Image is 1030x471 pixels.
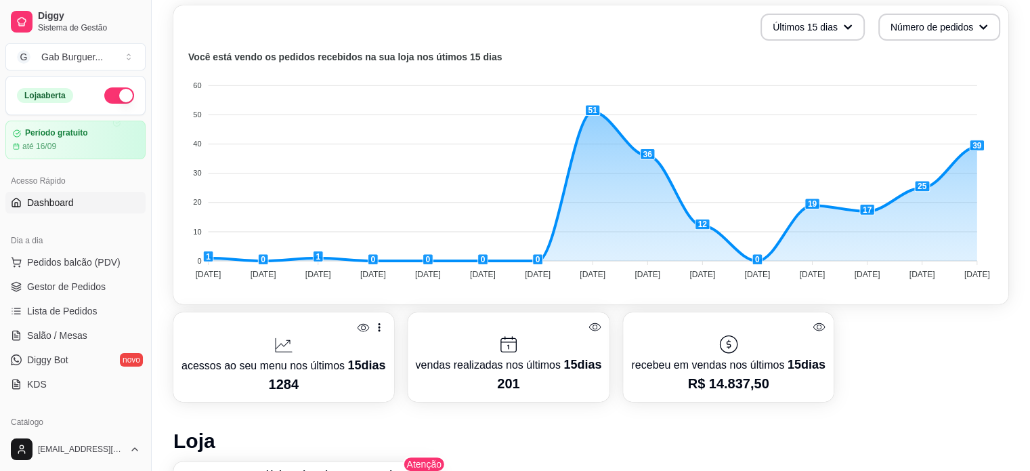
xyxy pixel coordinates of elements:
tspan: [DATE] [909,270,935,279]
a: KDS [5,373,146,395]
text: Você está vendo os pedidos recebidos na sua loja nos útimos 15 dias [188,52,502,62]
tspan: [DATE] [251,270,276,279]
span: Diggy [38,10,140,22]
article: Período gratuito [25,128,88,138]
span: Sistema de Gestão [38,22,140,33]
span: Dashboard [27,196,74,209]
button: [EMAIL_ADDRESS][DOMAIN_NAME] [5,433,146,466]
div: Loja aberta [17,88,73,103]
span: G [17,50,30,64]
a: Diggy Botnovo [5,349,146,371]
p: 201 [416,374,602,393]
a: Dashboard [5,192,146,213]
span: Diggy Bot [27,353,68,367]
span: 15 dias [563,358,601,371]
tspan: [DATE] [744,270,770,279]
span: 15 dias [788,358,825,371]
div: Gab Burguer ... [41,50,103,64]
tspan: [DATE] [689,270,715,279]
tspan: [DATE] [196,270,221,279]
p: recebeu em vendas nos últimos [631,355,825,374]
tspan: [DATE] [360,270,386,279]
button: Alterar Status [104,87,134,104]
span: 15 dias [347,359,385,372]
article: até 16/09 [22,141,56,152]
button: Select a team [5,43,146,70]
tspan: [DATE] [525,270,551,279]
tspan: [DATE] [964,270,990,279]
p: acessos ao seu menu nos últimos [181,356,386,375]
div: Catálogo [5,411,146,433]
a: DiggySistema de Gestão [5,5,146,38]
tspan: 0 [197,257,201,265]
button: Pedidos balcão (PDV) [5,251,146,273]
button: Número de pedidos [878,14,1000,41]
a: Período gratuitoaté 16/09 [5,121,146,159]
tspan: 20 [193,198,201,206]
a: Lista de Pedidos [5,300,146,322]
div: Acesso Rápido [5,170,146,192]
span: Pedidos balcão (PDV) [27,255,121,269]
tspan: 10 [193,228,201,236]
span: [EMAIL_ADDRESS][DOMAIN_NAME] [38,444,124,455]
a: Salão / Mesas [5,325,146,346]
h1: Loja [173,429,1008,453]
tspan: 30 [193,169,201,177]
p: vendas realizadas nos últimos [416,355,602,374]
button: Últimos 15 dias [760,14,865,41]
tspan: [DATE] [470,270,496,279]
tspan: [DATE] [305,270,331,279]
tspan: [DATE] [635,270,660,279]
tspan: 40 [193,140,201,148]
div: Dia a dia [5,230,146,251]
tspan: [DATE] [855,270,880,279]
a: Gestor de Pedidos [5,276,146,298]
span: Gestor de Pedidos [27,280,106,293]
tspan: [DATE] [580,270,605,279]
tspan: [DATE] [415,270,441,279]
span: Lista de Pedidos [27,304,98,318]
p: 1284 [181,375,386,394]
tspan: [DATE] [800,270,825,279]
span: Salão / Mesas [27,329,87,342]
tspan: 60 [193,81,201,89]
p: R$ 14.837,50 [631,374,825,393]
tspan: 50 [193,110,201,119]
span: KDS [27,377,47,391]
